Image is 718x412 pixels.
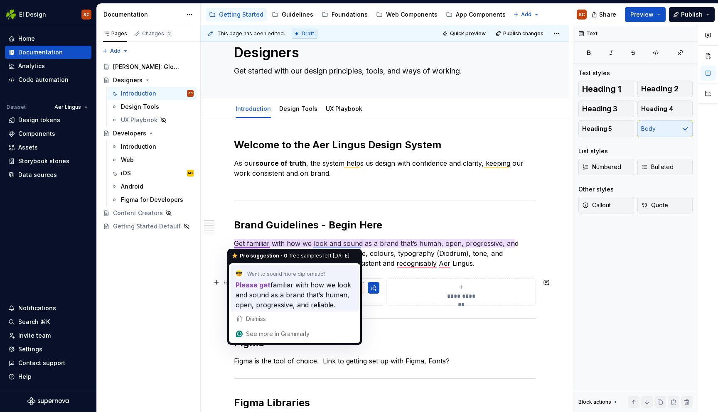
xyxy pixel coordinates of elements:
[217,30,285,37] span: This page has been edited.
[108,100,197,113] a: Design Tools
[637,81,693,97] button: Heading 2
[18,116,60,124] div: Design tokens
[578,69,610,77] div: Text styles
[188,89,193,98] div: SC
[681,10,703,19] span: Publish
[332,10,368,19] div: Foundations
[2,5,95,23] button: EI DesignSC
[206,8,267,21] a: Getting Started
[637,101,693,117] button: Heading 4
[18,171,57,179] div: Data sources
[232,64,534,78] textarea: Get started with our design principles, tools, and ways of working.
[5,356,91,370] button: Contact support
[669,7,715,22] button: Publish
[121,169,131,177] div: iOS
[113,63,182,71] div: [PERSON_NAME]: Global Experience Language
[279,105,317,112] a: Design Tools
[578,197,634,213] button: Callout
[234,158,536,188] p: As our , the system helps us design with confidence and clarity, keeping our work consistent and ...
[234,336,536,349] h2: Figma
[302,30,314,37] span: Draft
[18,130,55,138] div: Components
[234,138,536,152] h2: Welcome to the Aer Lingus Design System
[641,105,673,113] span: Heading 4
[121,116,157,124] div: UX Playbook
[108,113,197,127] a: UX Playbook
[373,8,441,21] a: Web Components
[625,7,666,22] button: Preview
[100,45,131,57] button: Add
[100,60,197,233] div: Page tree
[108,167,197,180] a: iOSMC
[121,182,143,191] div: Android
[219,10,263,19] div: Getting Started
[121,89,156,98] div: Introduction
[256,159,306,167] strong: source of truth
[318,8,371,21] a: Foundations
[440,28,489,39] button: Quick preview
[582,125,612,133] span: Heading 5
[5,329,91,342] a: Invite team
[100,74,197,87] a: Designers
[582,85,621,93] span: Heading 1
[84,11,90,18] div: SC
[582,105,617,113] span: Heading 3
[587,7,622,22] button: Share
[5,343,91,356] a: Settings
[637,159,693,175] button: Bulleted
[54,104,81,110] span: Aer Lingus
[18,62,45,70] div: Analytics
[637,197,693,213] button: Quote
[5,168,91,181] a: Data sources
[5,46,91,59] a: Documentation
[5,127,91,140] a: Components
[326,105,362,112] a: UX Playbook
[166,30,172,37] span: 2
[100,206,197,220] a: Content Creators
[100,127,197,140] a: Developers
[641,201,668,209] span: Quote
[5,32,91,45] a: Home
[234,218,536,232] h2: Brand Guidelines - Begin Here
[5,73,91,86] a: Code automation
[521,11,531,18] span: Add
[121,196,183,204] div: Figma for Developers
[113,76,143,84] div: Designers
[113,209,163,217] div: Content Creators
[578,120,634,137] button: Heading 5
[142,30,172,37] div: Changes
[578,185,614,194] div: Other styles
[582,163,621,171] span: Numbered
[18,34,35,43] div: Home
[27,397,69,405] svg: Supernova Logo
[282,10,313,19] div: Guidelines
[641,85,679,93] span: Heading 2
[582,201,611,209] span: Callout
[18,48,63,56] div: Documentation
[386,10,438,19] div: Web Components
[121,156,134,164] div: Web
[18,345,42,353] div: Settings
[188,169,193,177] div: MC
[19,10,46,19] div: EI Design
[5,154,91,168] a: Storybook stories
[322,100,366,117] div: UX Playbook
[578,396,619,408] div: Block actions
[121,142,156,151] div: Introduction
[100,220,197,233] a: Getting Started Default
[599,10,616,19] span: Share
[7,104,26,110] div: Dataset
[51,101,91,113] button: Aer Lingus
[232,43,534,63] textarea: Designers
[18,304,56,312] div: Notifications
[5,370,91,383] button: Help
[113,222,181,231] div: Getting Started Default
[18,331,51,340] div: Invite team
[503,30,543,37] span: Publish changes
[103,10,182,19] div: Documentation
[108,87,197,100] a: IntroductionSC
[630,10,654,19] span: Preview
[236,105,271,112] a: Introduction
[18,76,69,84] div: Code automation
